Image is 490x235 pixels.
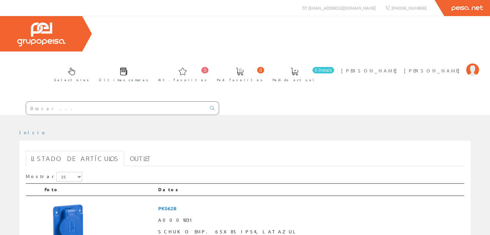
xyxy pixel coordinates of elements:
[201,67,208,73] span: 0
[266,62,336,86] a: 0 línea/s Pedido actual
[217,77,263,83] span: Ped. favoritos
[125,151,157,166] a: Outlet
[99,77,148,83] span: Últimas compras
[56,172,82,182] select: Mostrar
[158,77,207,83] span: Art. favoritos
[308,5,376,11] span: [EMAIL_ADDRESS][DOMAIN_NAME]
[26,172,82,182] label: Mostrar
[341,67,463,74] span: [PERSON_NAME] [PERSON_NAME]
[42,183,156,196] th: Foto
[257,67,264,73] span: 0
[54,77,89,83] span: Selectores
[17,23,65,46] img: Grupo Peisa
[92,62,151,86] a: Últimas compras
[26,151,124,166] a: Listado de artículos
[158,214,462,226] span: A0009231
[312,67,334,73] span: 0 línea/s
[19,129,47,135] a: Inicio
[341,62,479,68] a: [PERSON_NAME] [PERSON_NAME]
[156,183,464,196] th: Datos
[48,62,92,86] a: Selectores
[158,202,462,214] span: PKS62B
[273,77,316,83] span: Pedido actual
[391,5,427,11] span: [PHONE_NUMBER]
[26,102,206,115] input: Buscar ...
